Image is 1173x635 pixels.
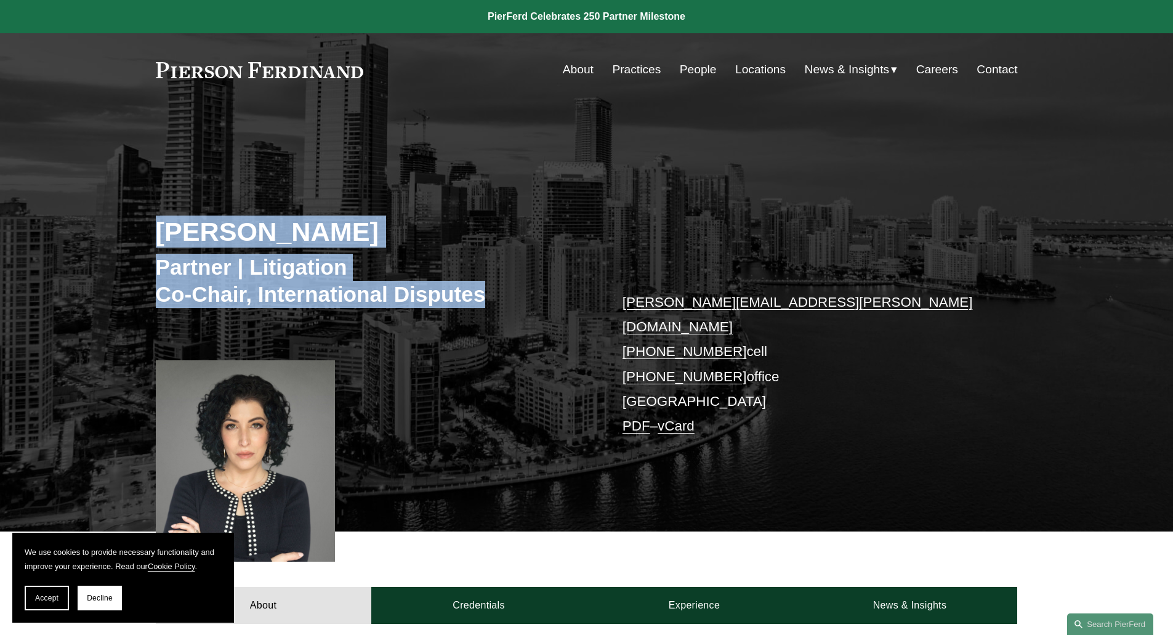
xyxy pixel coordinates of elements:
[805,59,890,81] span: News & Insights
[623,369,747,384] a: [PHONE_NUMBER]
[1067,613,1153,635] a: Search this site
[623,290,982,439] p: cell office [GEOGRAPHIC_DATA] –
[977,58,1017,81] a: Contact
[805,58,898,81] a: folder dropdown
[156,587,371,624] a: About
[563,58,594,81] a: About
[12,533,234,623] section: Cookie banner
[612,58,661,81] a: Practices
[35,594,58,602] span: Accept
[623,344,747,359] a: [PHONE_NUMBER]
[735,58,786,81] a: Locations
[916,58,958,81] a: Careers
[148,562,195,571] a: Cookie Policy
[25,545,222,573] p: We use cookies to provide necessary functionality and improve your experience. Read our .
[25,586,69,610] button: Accept
[658,418,695,434] a: vCard
[623,294,973,334] a: [PERSON_NAME][EMAIL_ADDRESS][PERSON_NAME][DOMAIN_NAME]
[156,216,587,248] h2: [PERSON_NAME]
[87,594,113,602] span: Decline
[156,254,587,307] h3: Partner | Litigation Co-Chair, International Disputes
[371,587,587,624] a: Credentials
[587,587,802,624] a: Experience
[623,418,650,434] a: PDF
[680,58,717,81] a: People
[802,587,1017,624] a: News & Insights
[78,586,122,610] button: Decline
